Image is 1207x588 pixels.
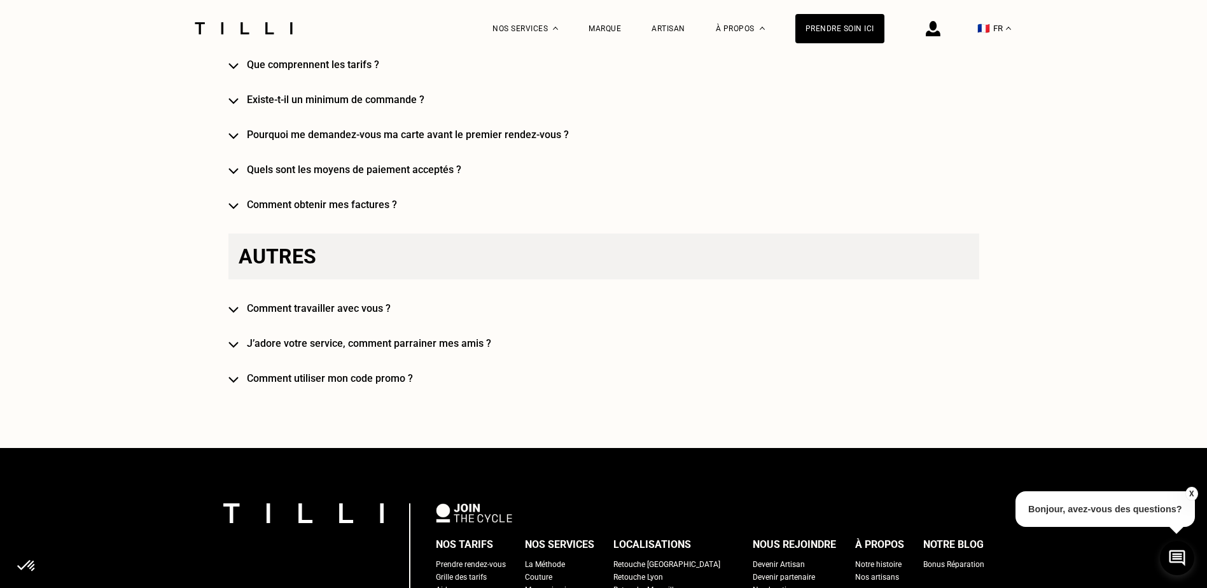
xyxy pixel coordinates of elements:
[553,27,558,30] img: Menu déroulant
[247,94,998,106] h4: Existe-t-il un minimum de commande ?
[525,558,565,571] a: La Méthode
[613,558,720,571] a: Retouche [GEOGRAPHIC_DATA]
[1006,27,1011,30] img: menu déroulant
[613,571,663,584] a: Retouche Lyon
[855,535,904,554] div: À propos
[753,535,836,554] div: Nous rejoindre
[190,22,297,34] img: Logo du service de couturière Tilli
[223,503,384,523] img: logo Tilli
[436,535,493,554] div: Nos tarifs
[247,164,998,176] h4: Quels sont les moyens de paiement acceptés ?
[760,27,765,30] img: Menu déroulant à propos
[228,98,239,104] img: svg+xml;base64,PHN2ZyB3aWR0aD0iMTYiIGhlaWdodD0iMTAiIHZpZXdCb3g9IjAgMCAxNiAxMCIgZmlsbD0ibm9uZSIgeG...
[1185,487,1197,501] button: X
[228,342,239,348] img: svg+xml;base64,PHN2ZyB3aWR0aD0iMTYiIGhlaWdodD0iMTAiIHZpZXdCb3g9IjAgMCAxNiAxMCIgZmlsbD0ibm9uZSIgeG...
[228,63,239,69] img: svg+xml;base64,PHN2ZyB3aWR0aD0iMTYiIGhlaWdodD0iMTAiIHZpZXdCb3g9IjAgMCAxNiAxMCIgZmlsbD0ibm9uZSIgeG...
[652,24,685,33] a: Artisan
[436,571,487,584] a: Grille des tarifs
[926,21,940,36] img: icône connexion
[753,571,815,584] a: Devenir partenaire
[855,558,902,571] a: Notre histoire
[247,372,998,384] h4: Comment utiliser mon code promo ?
[589,24,621,33] a: Marque
[228,377,239,383] img: svg+xml;base64,PHN2ZyB3aWR0aD0iMTYiIGhlaWdodD0iMTAiIHZpZXdCb3g9IjAgMCAxNiAxMCIgZmlsbD0ibm9uZSIgeG...
[228,133,239,139] img: svg+xml;base64,PHN2ZyB3aWR0aD0iMTYiIGhlaWdodD0iMTAiIHZpZXdCb3g9IjAgMCAxNiAxMCIgZmlsbD0ibm9uZSIgeG...
[436,558,506,571] a: Prendre rendez-vous
[228,234,979,279] p: Autres
[247,59,998,71] h4: Que comprennent les tarifs ?
[753,558,805,571] a: Devenir Artisan
[525,571,552,584] a: Couture
[247,199,998,211] h4: Comment obtenir mes factures ?
[855,571,899,584] a: Nos artisans
[795,14,884,43] a: Prendre soin ici
[436,503,512,522] img: logo Join The Cycle
[525,535,594,554] div: Nos services
[247,302,998,314] h4: Comment travailler avec vous ?
[228,203,239,209] img: svg+xml;base64,PHN2ZyB3aWR0aD0iMTYiIGhlaWdodD0iMTAiIHZpZXdCb3g9IjAgMCAxNiAxMCIgZmlsbD0ibm9uZSIgeG...
[977,22,990,34] span: 🇫🇷
[613,535,691,554] div: Localisations
[228,307,239,313] img: svg+xml;base64,PHN2ZyB3aWR0aD0iMTYiIGhlaWdodD0iMTAiIHZpZXdCb3g9IjAgMCAxNiAxMCIgZmlsbD0ibm9uZSIgeG...
[923,558,984,571] a: Bonus Réparation
[1015,491,1195,527] p: Bonjour, avez-vous des questions?
[923,535,984,554] div: Notre blog
[247,337,998,349] h4: J’adore votre service, comment parrainer mes amis ?
[228,168,239,174] img: svg+xml;base64,PHN2ZyB3aWR0aD0iMTYiIGhlaWdodD0iMTAiIHZpZXdCb3g9IjAgMCAxNiAxMCIgZmlsbD0ibm9uZSIgeG...
[247,129,998,141] h4: Pourquoi me demandez-vous ma carte avant le premier rendez-vous ?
